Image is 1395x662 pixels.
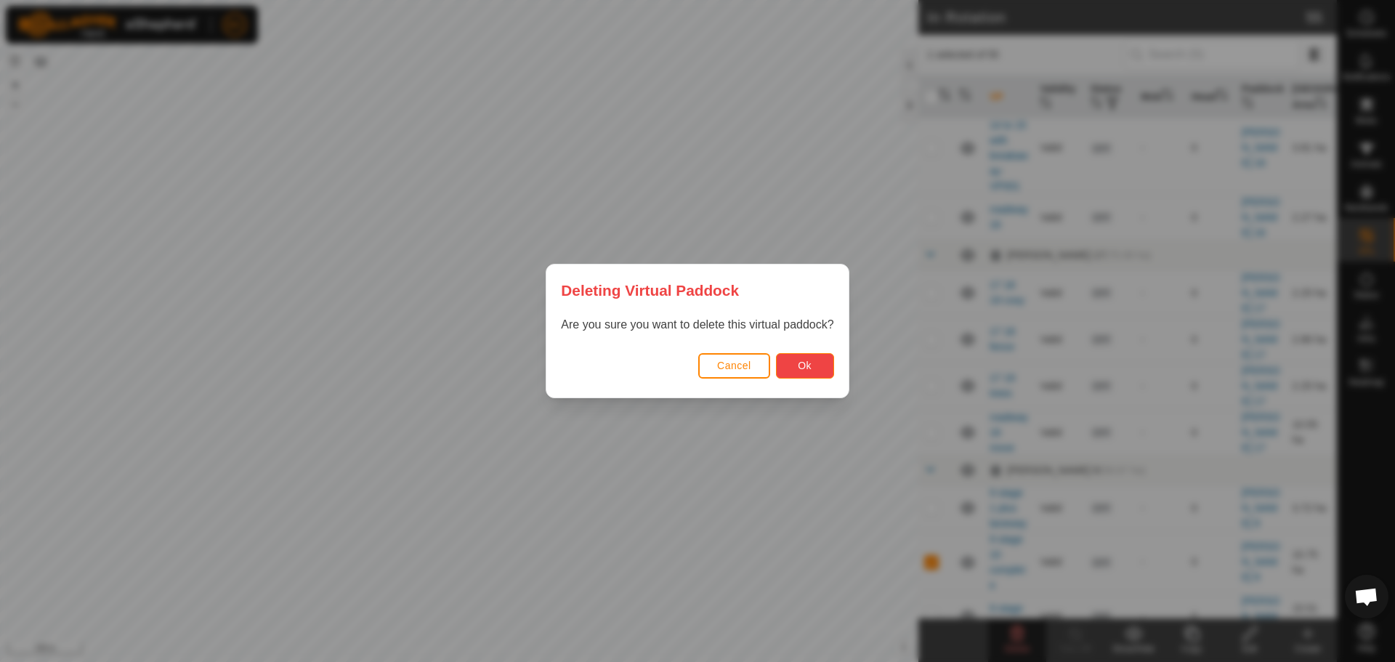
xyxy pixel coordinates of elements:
span: Cancel [717,360,751,371]
span: Deleting Virtual Paddock [561,279,739,302]
div: Open chat [1345,575,1388,618]
button: Cancel [698,353,770,379]
span: Ok [798,360,812,371]
button: Ok [776,353,834,379]
p: Are you sure you want to delete this virtual paddock? [561,316,833,334]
